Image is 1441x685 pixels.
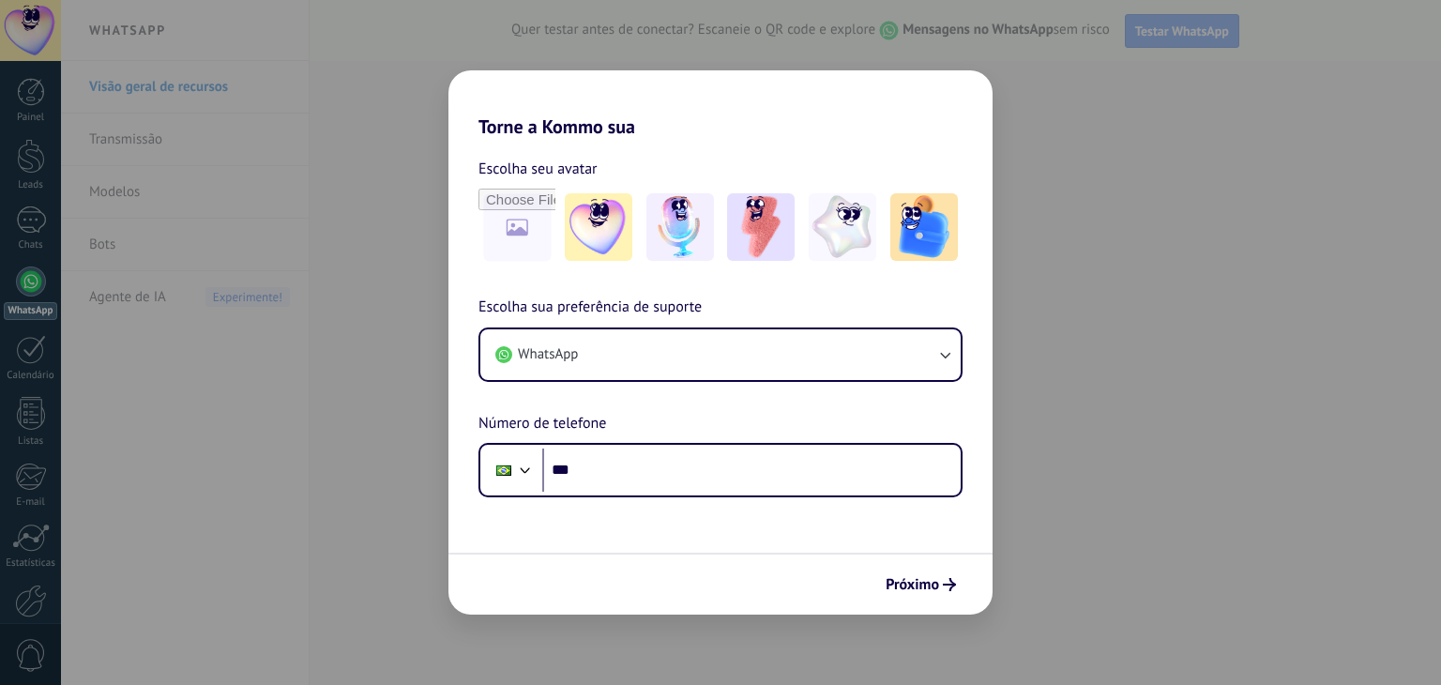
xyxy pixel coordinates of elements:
img: -4.jpeg [809,193,876,261]
img: -5.jpeg [890,193,958,261]
span: Número de telefone [478,412,606,436]
img: -1.jpeg [565,193,632,261]
span: Próximo [886,578,939,591]
img: -2.jpeg [646,193,714,261]
span: Escolha sua preferência de suporte [478,296,702,320]
span: WhatsApp [518,345,578,364]
button: Próximo [877,569,964,601]
div: Brazil: + 55 [486,450,522,490]
img: -3.jpeg [727,193,795,261]
h2: Torne a Kommo sua [448,70,993,138]
span: Escolha seu avatar [478,157,598,181]
button: WhatsApp [480,329,961,380]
